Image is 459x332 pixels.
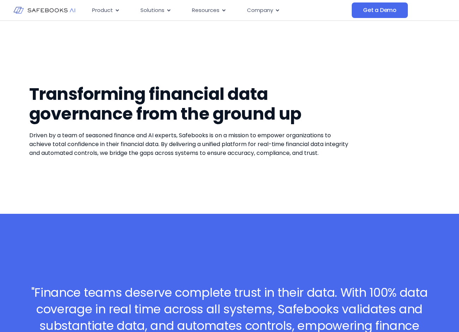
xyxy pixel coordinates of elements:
[363,7,397,14] span: Get a Demo
[247,6,273,14] span: Company
[92,6,113,14] span: Product
[192,6,219,14] span: Resources
[140,6,164,14] span: Solutions
[352,2,408,18] a: Get a Demo
[86,4,352,17] div: Menu Toggle
[29,131,348,157] span: Driven by a team of seasoned finance and AI experts, Safebooks is on a mission to empower organiz...
[29,84,350,124] h1: Transforming financial data governance from the ground up
[86,4,352,17] nav: Menu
